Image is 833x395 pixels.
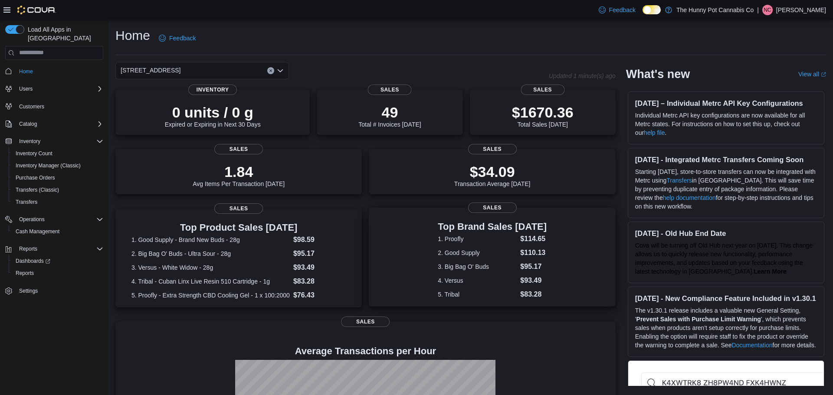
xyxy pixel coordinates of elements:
dt: 3. Big Bag O' Buds [438,262,517,271]
span: Purchase Orders [16,174,55,181]
button: Reports [2,243,107,255]
button: Users [2,83,107,95]
span: Dashboards [12,256,103,266]
span: Settings [16,285,103,296]
button: Home [2,65,107,78]
span: Cova will be turning off Old Hub next year on [DATE]. This change allows us to quickly release ne... [635,242,813,275]
span: Cash Management [12,226,103,237]
a: Inventory Manager (Classic) [12,160,84,171]
span: Home [16,66,103,77]
span: Feedback [169,34,196,42]
dd: $76.43 [293,290,346,300]
a: Dashboards [12,256,54,266]
span: NC [764,5,771,15]
button: Transfers [9,196,107,208]
span: Load All Apps in [GEOGRAPHIC_DATA] [24,25,103,42]
div: Transaction Average [DATE] [454,163,531,187]
dd: $114.65 [520,234,547,244]
dd: $98.59 [293,235,346,245]
span: Home [19,68,33,75]
button: Open list of options [277,67,284,74]
button: Catalog [2,118,107,130]
span: Cash Management [16,228,59,235]
a: Learn More [754,268,786,275]
p: The v1.30.1 release includes a valuable new General Setting, ' ', which prevents sales when produ... [635,306,817,349]
span: Inventory Count [12,148,103,159]
span: Customers [16,101,103,112]
a: Feedback [155,29,199,47]
img: Cova [17,6,56,14]
h3: Top Product Sales [DATE] [131,222,346,233]
span: Inventory Manager (Classic) [12,160,103,171]
span: Inventory Count [16,150,52,157]
h2: What's new [626,67,690,81]
a: Reports [12,268,37,278]
dt: 2. Big Bag O' Buds - Ultra Sour - 28g [131,249,290,258]
dd: $95.17 [520,261,547,272]
dd: $93.49 [520,275,547,286]
dd: $110.13 [520,248,547,258]
a: Documentation [731,342,772,349]
dt: 2. Good Supply [438,248,517,257]
div: Avg Items Per Transaction [DATE] [193,163,285,187]
p: The Hunny Pot Cannabis Co [676,5,754,15]
span: Reports [16,270,34,277]
button: Users [16,84,36,94]
span: Sales [468,202,517,213]
p: $34.09 [454,163,531,180]
button: Clear input [267,67,274,74]
span: Transfers (Classic) [12,185,103,195]
p: 49 [358,104,421,121]
a: help documentation [663,194,716,201]
button: Transfers (Classic) [9,184,107,196]
span: Inventory [16,136,103,147]
button: Purchase Orders [9,172,107,184]
dd: $83.28 [520,289,547,300]
span: Catalog [19,121,37,127]
button: Inventory Count [9,147,107,160]
p: [PERSON_NAME] [776,5,826,15]
button: Reports [16,244,41,254]
span: Settings [19,287,38,294]
a: Transfers [12,197,41,207]
button: Settings [2,284,107,297]
button: Catalog [16,119,40,129]
span: Reports [16,244,103,254]
h3: [DATE] – Individual Metrc API Key Configurations [635,99,817,108]
span: Inventory Manager (Classic) [16,162,81,169]
p: Individual Metrc API key configurations are now available for all Metrc states. For instructions ... [635,111,817,137]
div: Total Sales [DATE] [512,104,574,128]
span: Transfers (Classic) [16,186,59,193]
a: Dashboards [9,255,107,267]
dt: 1. Good Supply - Brand New Buds - 28g [131,235,290,244]
span: Operations [19,216,45,223]
span: Catalog [16,119,103,129]
span: Sales [521,85,564,95]
p: Updated 1 minute(s) ago [549,72,616,79]
span: Inventory [19,138,40,145]
button: Cash Management [9,225,107,238]
dd: $95.17 [293,248,346,259]
span: Feedback [609,6,636,14]
a: Purchase Orders [12,173,59,183]
a: Transfers [666,177,692,184]
p: 0 units / 0 g [165,104,261,121]
h3: Top Brand Sales [DATE] [438,222,547,232]
h3: [DATE] - New Compliance Feature Included in v1.30.1 [635,294,817,303]
input: Dark Mode [643,5,661,14]
a: View allExternal link [798,71,826,78]
span: Sales [368,85,412,95]
span: Purchase Orders [12,173,103,183]
a: Home [16,66,36,77]
a: Customers [16,101,48,112]
span: Inventory [188,85,237,95]
p: Starting [DATE], store-to-store transfers can now be integrated with Metrc using in [GEOGRAPHIC_D... [635,167,817,211]
dt: 4. Versus [438,276,517,285]
a: Inventory Count [12,148,56,159]
button: Inventory Manager (Classic) [9,160,107,172]
h3: [DATE] - Old Hub End Date [635,229,817,238]
dt: 5. Proofly - Extra Strength CBD Cooling Gel - 1 x 100:2000 [131,291,290,300]
a: help file [644,129,665,136]
span: [STREET_ADDRESS] [121,65,180,75]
